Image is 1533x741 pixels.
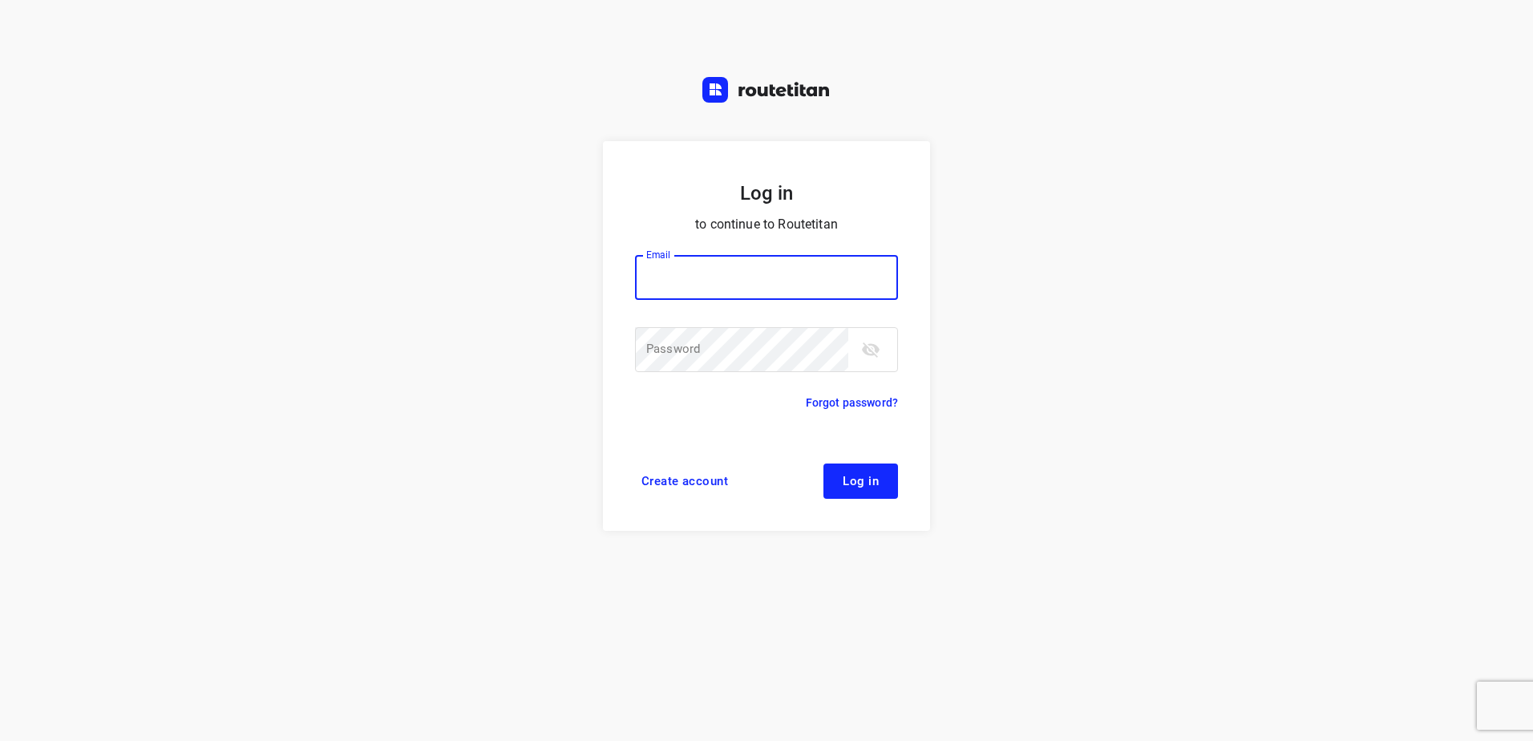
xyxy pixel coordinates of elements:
[855,334,887,366] button: toggle password visibility
[635,213,898,236] p: to continue to Routetitan
[702,77,831,107] a: Routetitan
[823,464,898,499] button: Log in
[641,475,728,488] span: Create account
[702,77,831,103] img: Routetitan
[806,393,898,412] a: Forgot password?
[635,180,898,207] h5: Log in
[635,464,734,499] a: Create account
[843,475,879,488] span: Log in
